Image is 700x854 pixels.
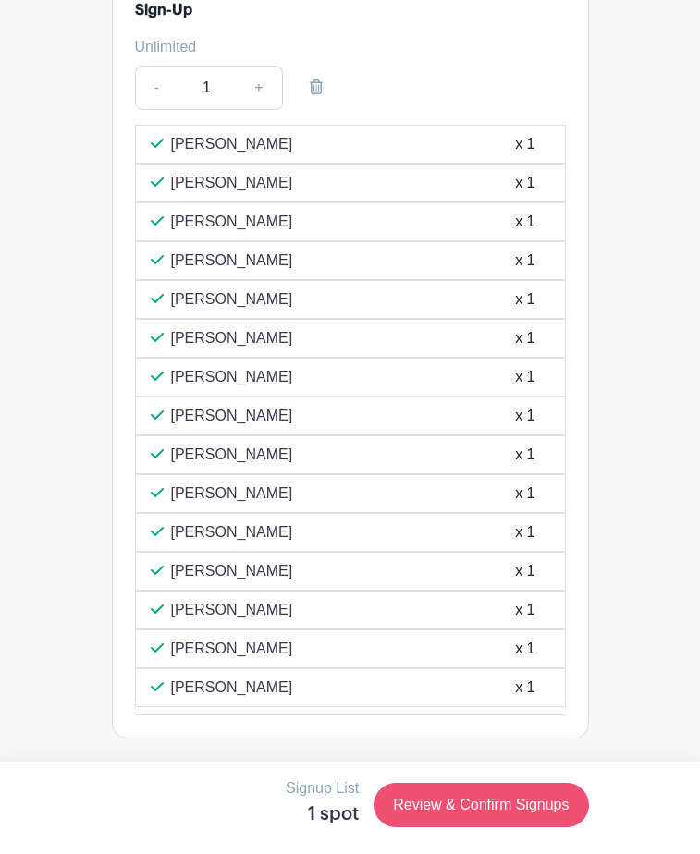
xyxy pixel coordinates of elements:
div: x 1 [515,211,534,233]
div: x 1 [515,172,534,194]
p: [PERSON_NAME] [171,327,293,349]
p: [PERSON_NAME] [171,599,293,621]
p: [PERSON_NAME] [171,250,293,272]
div: x 1 [515,327,534,349]
p: [PERSON_NAME] [171,366,293,388]
p: [PERSON_NAME] [171,133,293,155]
h5: 1 spot [286,803,359,825]
p: [PERSON_NAME] [171,172,293,194]
a: - [135,66,178,110]
div: x 1 [515,482,534,505]
p: [PERSON_NAME] [171,638,293,660]
a: + [236,66,282,110]
div: x 1 [515,444,534,466]
div: x 1 [515,405,534,427]
div: x 1 [515,677,534,699]
div: x 1 [515,521,534,543]
p: [PERSON_NAME] [171,521,293,543]
p: [PERSON_NAME] [171,211,293,233]
p: [PERSON_NAME] [171,677,293,699]
div: x 1 [515,599,534,621]
div: x 1 [515,288,534,311]
p: [PERSON_NAME] [171,405,293,427]
div: Unlimited [135,36,551,58]
p: [PERSON_NAME] [171,482,293,505]
div: x 1 [515,366,534,388]
p: [PERSON_NAME] [171,444,293,466]
p: [PERSON_NAME] [171,288,293,311]
p: Signup List [286,777,359,799]
p: [PERSON_NAME] [171,560,293,582]
div: x 1 [515,133,534,155]
div: x 1 [515,638,534,660]
div: x 1 [515,560,534,582]
div: x 1 [515,250,534,272]
a: Review & Confirm Signups [374,783,588,827]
